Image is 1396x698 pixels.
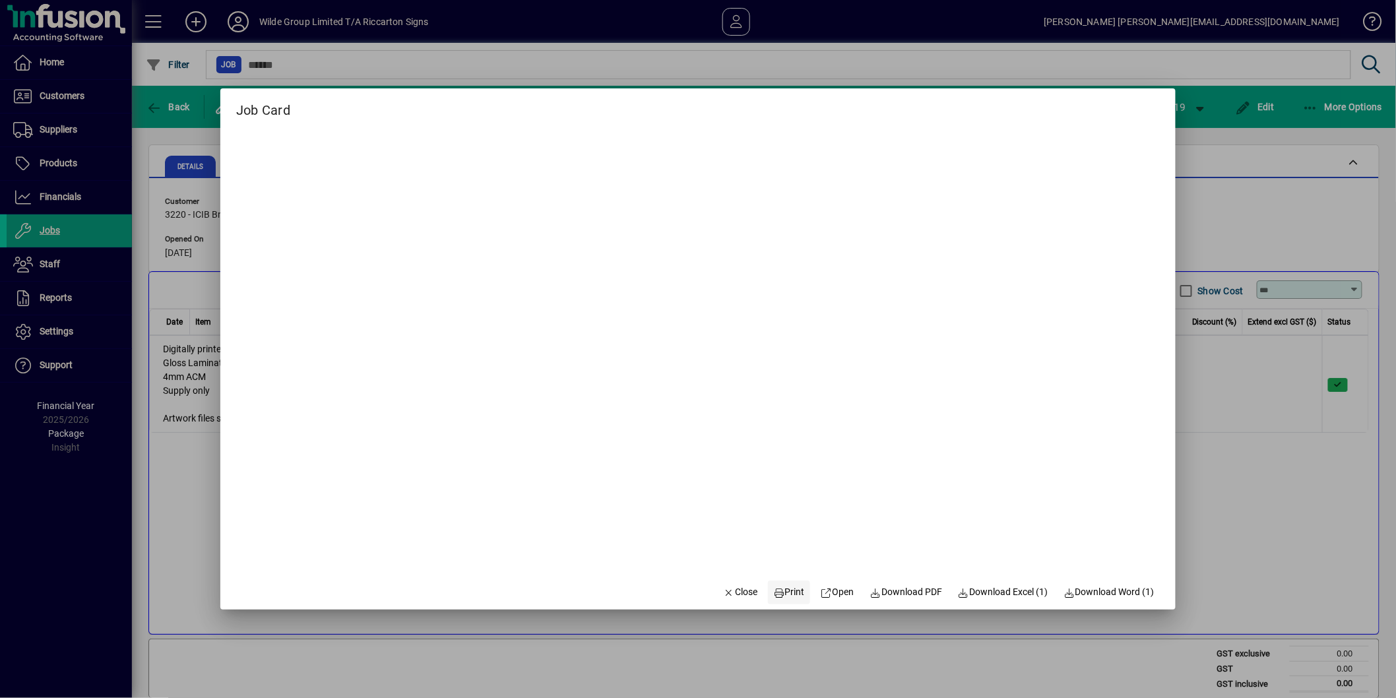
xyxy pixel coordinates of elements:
span: Open [821,585,854,599]
span: Close [724,585,758,599]
span: Print [773,585,805,599]
button: Download Word (1) [1059,581,1160,604]
button: Download Excel (1) [953,581,1054,604]
h2: Job Card [220,88,306,121]
span: Download PDF [870,585,943,599]
span: Download Excel (1) [958,585,1048,599]
a: Open [815,581,860,604]
button: Print [768,581,810,604]
a: Download PDF [865,581,948,604]
button: Close [718,581,763,604]
span: Download Word (1) [1064,585,1155,599]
